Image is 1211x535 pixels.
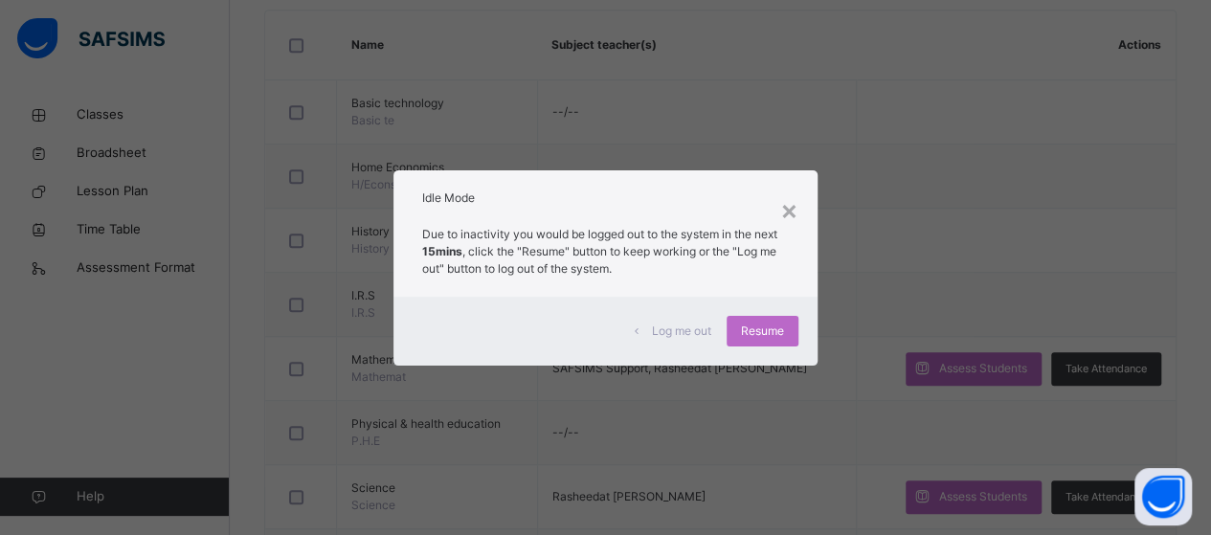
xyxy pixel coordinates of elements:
[422,189,789,207] h2: Idle Mode
[780,189,798,230] div: ×
[422,226,789,278] p: Due to inactivity you would be logged out to the system in the next , click the "Resume" button t...
[422,244,462,258] strong: 15mins
[741,323,784,340] span: Resume
[1134,468,1192,525] button: Open asap
[652,323,711,340] span: Log me out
